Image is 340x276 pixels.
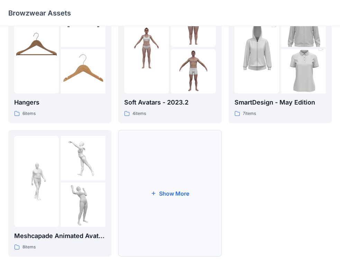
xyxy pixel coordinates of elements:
[22,244,36,251] p: 8 items
[8,8,71,18] p: Browzwear Assets
[22,110,36,117] p: 6 items
[14,159,59,204] img: folder 1
[235,98,326,107] p: SmartDesign - May Edition
[235,14,279,81] img: folder 1
[132,110,146,117] p: 4 items
[243,110,256,117] p: 7 items
[61,136,105,180] img: folder 2
[14,231,105,241] p: Meshcapade Animated Avatars
[281,38,326,105] img: folder 3
[124,98,215,107] p: Soft Avatars - 2023.2
[61,49,105,93] img: folder 3
[171,49,215,93] img: folder 3
[118,130,221,257] button: Show More
[14,98,105,107] p: Hangers
[124,26,169,70] img: folder 1
[14,26,59,70] img: folder 1
[8,130,111,257] a: folder 1folder 2folder 3Meshcapade Animated Avatars8items
[61,183,105,227] img: folder 3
